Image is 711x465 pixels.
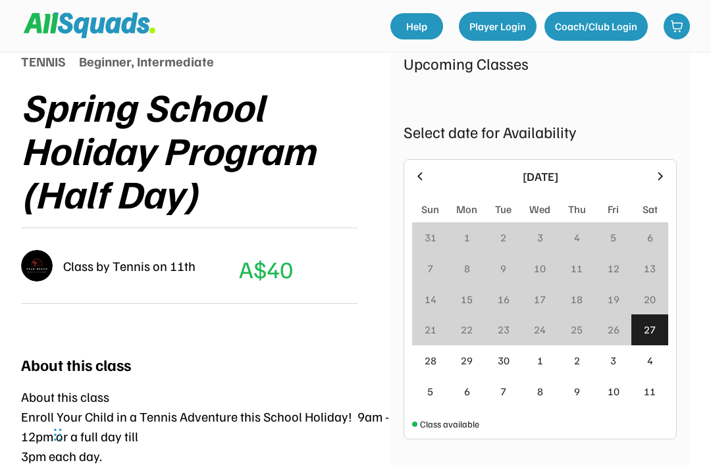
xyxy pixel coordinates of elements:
div: 1 [537,353,543,368]
div: 3 [537,230,543,245]
div: 8 [464,260,470,276]
div: 9 [500,260,506,276]
div: 23 [498,322,510,337]
div: 2 [500,230,506,245]
div: 15 [461,291,473,307]
div: 11 [571,260,583,276]
div: 16 [498,291,510,307]
div: About this class [21,353,131,376]
div: 4 [574,230,580,245]
div: 11 [644,383,656,399]
div: 3 [610,353,616,368]
div: 21 [425,322,436,337]
div: Class by Tennis on 11th [63,256,196,276]
div: A$40 [239,251,293,287]
div: Upcoming Classes [404,51,677,75]
div: 31 [425,230,436,245]
div: 4 [647,353,653,368]
div: 13 [644,260,656,276]
button: Coach/Club Login [544,12,648,41]
button: Player Login [459,12,537,41]
div: 20 [644,291,656,307]
div: 10 [534,260,546,276]
div: 5 [427,383,433,399]
div: 24 [534,322,546,337]
div: 6 [647,230,653,245]
div: 7 [500,383,506,399]
div: TENNIS [21,51,66,71]
div: 26 [608,322,619,337]
img: IMG_2979.png [21,250,53,281]
div: 18 [571,291,583,307]
div: 30 [498,353,510,368]
div: 22 [461,322,473,337]
div: 14 [425,291,436,307]
div: 29 [461,353,473,368]
div: 28 [425,353,436,368]
div: Mon [456,201,477,217]
div: Wed [529,201,550,217]
div: Select date for Availability [404,120,677,143]
a: Help [390,13,443,39]
div: Sat [643,201,658,217]
div: Tue [495,201,512,217]
div: 25 [571,322,583,337]
div: Fri [608,201,619,217]
div: 2 [574,353,580,368]
div: Thu [568,201,586,217]
div: 7 [427,260,433,276]
img: shopping-cart-01%20%281%29.svg [670,20,683,33]
div: 10 [608,383,619,399]
div: 6 [464,383,470,399]
div: Class available [420,417,479,431]
div: 19 [608,291,619,307]
div: 12 [608,260,619,276]
div: 17 [534,291,546,307]
div: 9 [574,383,580,399]
div: 27 [644,322,656,337]
div: 5 [610,230,616,245]
div: Spring School Holiday Program (Half Day) [21,84,390,214]
div: [DATE] [434,168,646,185]
img: Squad%20Logo.svg [24,12,155,37]
div: 8 [537,383,543,399]
div: 1 [464,230,470,245]
div: Beginner, Intermediate [79,51,214,71]
div: Sun [421,201,439,217]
